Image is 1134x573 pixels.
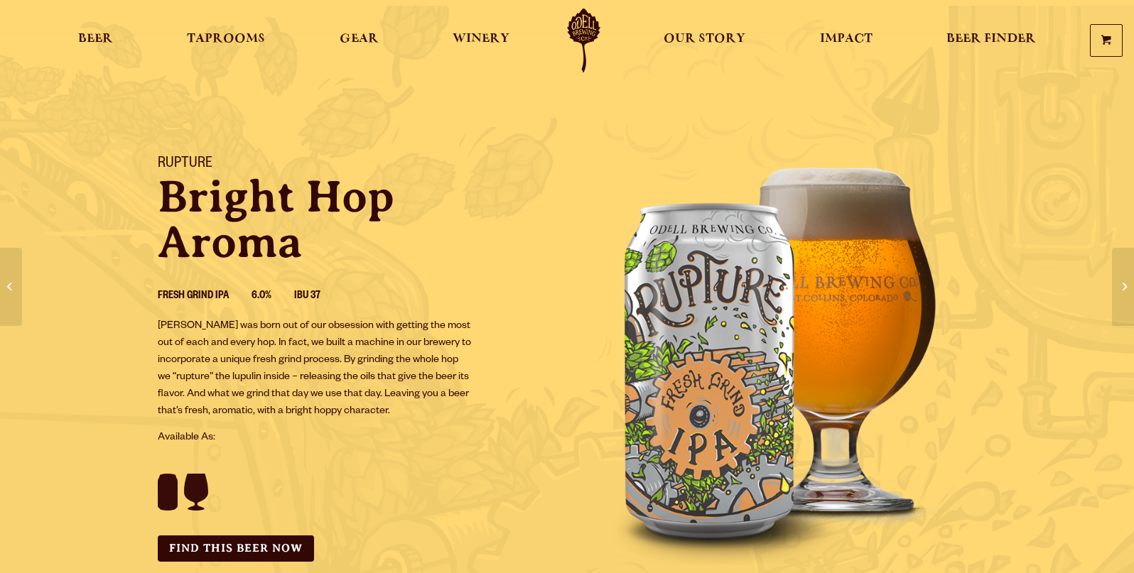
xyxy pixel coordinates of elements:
a: Winery [443,9,519,72]
p: [PERSON_NAME] was born out of our obsession with getting the most out of each and every hop. In f... [158,318,472,420]
p: Bright Hop Aroma [158,174,550,265]
span: Beer Finder [946,33,1036,45]
img: Image of can and pour [567,138,993,564]
h1: Rupture [158,155,550,174]
a: Beer Finder [937,9,1045,72]
li: IBU 37 [294,288,343,306]
p: Available As: [158,430,550,447]
li: Fresh Grind IPA [158,288,252,306]
span: Winery [453,33,509,45]
span: Gear [340,33,379,45]
a: Taprooms [178,9,274,72]
a: Our Story [654,9,755,72]
li: 6.0% [252,288,294,306]
a: Gear [330,9,388,72]
span: Our Story [664,33,745,45]
a: Odell Home [557,9,610,72]
span: Taprooms [187,33,265,45]
a: Beer [69,9,122,72]
span: Beer [78,33,113,45]
span: Impact [820,33,873,45]
a: Find this Beer Now [158,535,314,562]
a: Impact [811,9,882,72]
